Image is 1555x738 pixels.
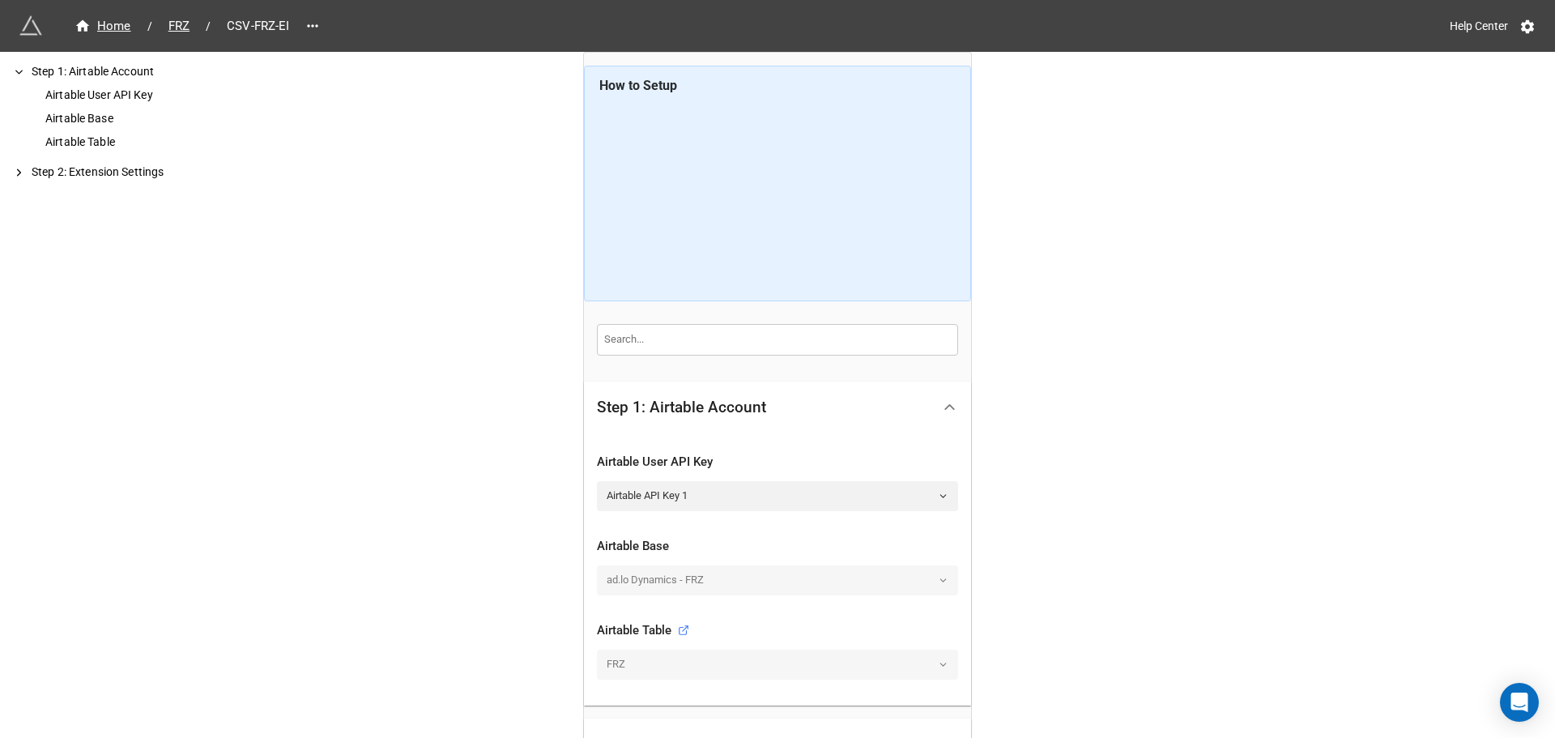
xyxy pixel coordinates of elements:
div: Airtable Base [42,110,259,127]
a: FRZ [159,16,199,36]
div: Step 1: Airtable Account [28,63,259,80]
div: Airtable User API Key [42,87,259,104]
div: Airtable Table [597,621,689,641]
div: Open Intercom Messenger [1500,683,1539,722]
div: Step 1: Airtable Account [597,399,766,416]
li: / [147,18,152,35]
div: Home [75,17,131,36]
div: Airtable User API Key [597,453,958,472]
span: CSV-FRZ-EI [217,17,299,36]
div: Step 2: Extension Settings [28,164,259,181]
iframe: How to Automatically Export CSVs for Airtable Views [599,101,956,288]
b: How to Setup [599,78,677,93]
div: Step 1: Airtable Account [584,382,971,433]
div: Airtable Base [597,537,958,557]
img: miniextensions-icon.73ae0678.png [19,15,42,37]
li: / [206,18,211,35]
a: Home [65,16,141,36]
a: Help Center [1438,11,1519,41]
div: Step 1: Airtable Account [584,433,971,706]
input: Search... [597,324,958,355]
div: Airtable Table [42,134,259,151]
span: FRZ [159,17,199,36]
a: Airtable API Key 1 [597,481,958,510]
nav: breadcrumb [65,16,300,36]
